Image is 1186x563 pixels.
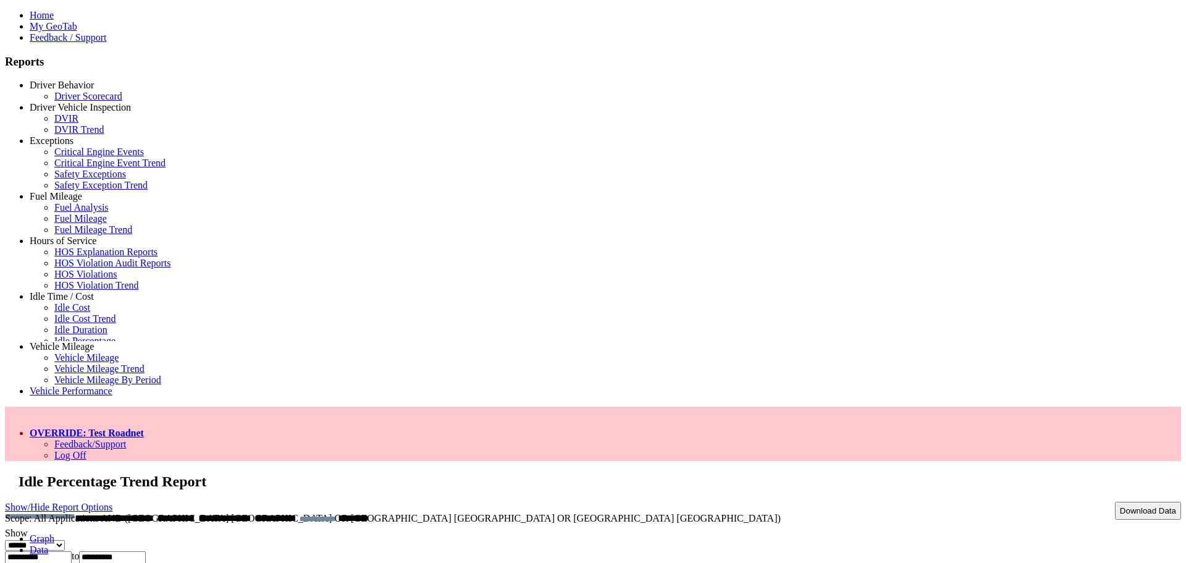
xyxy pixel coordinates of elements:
[30,533,54,544] a: Graph
[54,363,145,374] a: Vehicle Mileage Trend
[54,450,86,460] a: Log Off
[54,213,107,224] a: Fuel Mileage
[30,191,82,201] a: Fuel Mileage
[30,10,54,20] a: Home
[30,80,94,90] a: Driver Behavior
[54,158,166,168] a: Critical Engine Event Trend
[54,124,104,135] a: DVIR Trend
[5,499,112,515] a: Show/Hide Report Options
[54,169,126,179] a: Safety Exceptions
[19,473,1181,490] h2: Idle Percentage Trend Report
[30,544,48,555] a: Data
[72,551,79,561] span: to
[54,180,148,190] a: Safety Exception Trend
[30,291,94,302] a: Idle Time / Cost
[54,302,90,313] a: Idle Cost
[54,269,117,279] a: HOS Violations
[54,375,161,385] a: Vehicle Mileage By Period
[30,102,131,112] a: Driver Vehicle Inspection
[54,146,144,157] a: Critical Engine Events
[30,135,74,146] a: Exceptions
[54,202,109,213] a: Fuel Analysis
[30,386,112,396] a: Vehicle Performance
[54,247,158,257] a: HOS Explanation Reports
[30,235,96,246] a: Hours of Service
[1115,502,1181,520] button: Download Data
[54,439,126,449] a: Feedback/Support
[30,21,77,32] a: My GeoTab
[54,336,116,346] a: Idle Percentage
[30,32,106,43] a: Feedback / Support
[54,91,122,101] a: Driver Scorecard
[30,428,144,438] a: OVERRIDE: Test Roadnet
[54,352,119,363] a: Vehicle Mileage
[54,313,116,324] a: Idle Cost Trend
[54,113,78,124] a: DVIR
[54,280,139,290] a: HOS Violation Trend
[5,513,781,523] span: Scope: All Applications AND ([GEOGRAPHIC_DATA] [GEOGRAPHIC_DATA] OR [GEOGRAPHIC_DATA] [GEOGRAPHIC...
[54,224,132,235] a: Fuel Mileage Trend
[54,258,171,268] a: HOS Violation Audit Reports
[5,528,27,538] label: Show
[30,341,94,352] a: Vehicle Mileage
[5,55,1181,69] h3: Reports
[54,324,107,335] a: Idle Duration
